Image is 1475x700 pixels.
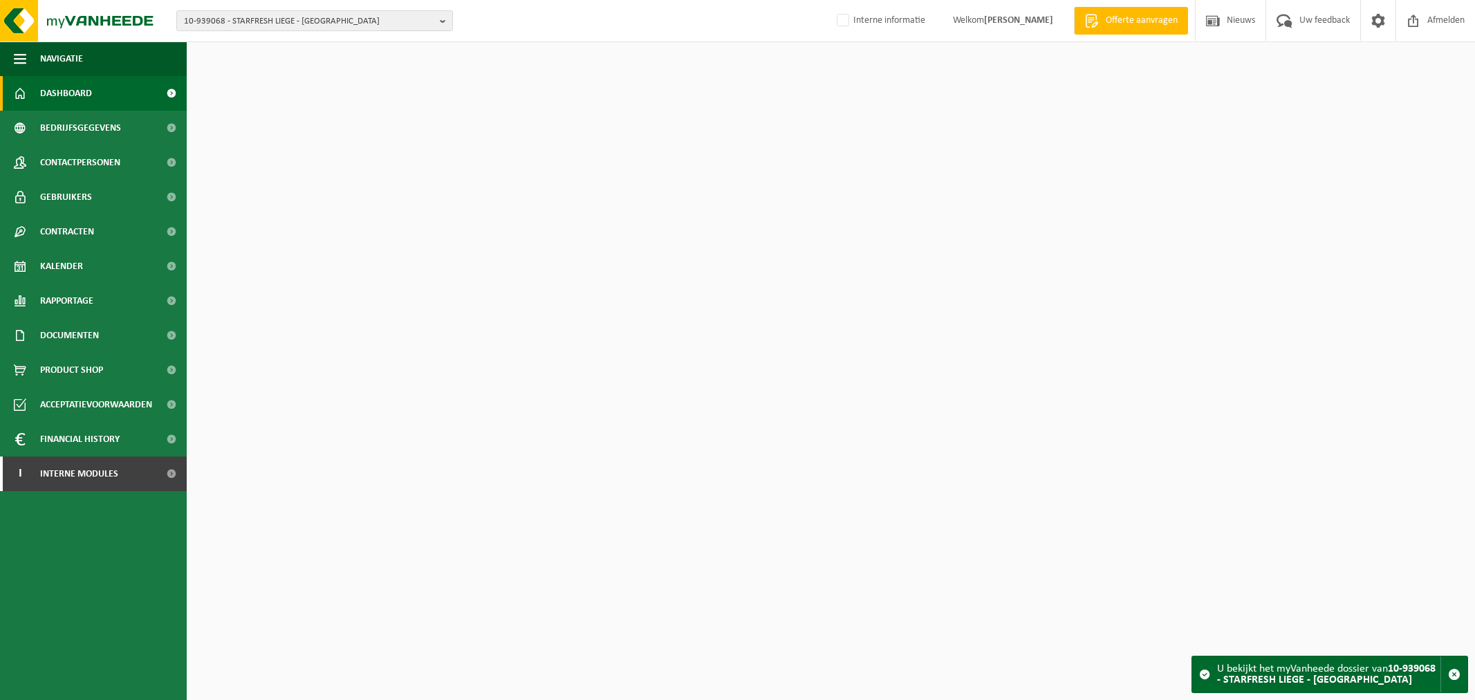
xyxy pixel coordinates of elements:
span: Contactpersonen [40,145,120,180]
strong: 10-939068 - STARFRESH LIEGE - [GEOGRAPHIC_DATA] [1217,663,1436,685]
span: Bedrijfsgegevens [40,111,121,145]
span: Kalender [40,249,83,284]
button: 10-939068 - STARFRESH LIEGE - [GEOGRAPHIC_DATA] [176,10,453,31]
strong: [PERSON_NAME] [984,15,1053,26]
span: Financial History [40,422,120,457]
span: Acceptatievoorwaarden [40,387,152,422]
span: Navigatie [40,42,83,76]
a: Offerte aanvragen [1074,7,1188,35]
span: Rapportage [40,284,93,318]
label: Interne informatie [834,10,925,31]
span: Gebruikers [40,180,92,214]
span: Documenten [40,318,99,353]
span: Contracten [40,214,94,249]
span: Product Shop [40,353,103,387]
span: Offerte aanvragen [1102,14,1181,28]
span: 10-939068 - STARFRESH LIEGE - [GEOGRAPHIC_DATA] [184,11,434,32]
span: Interne modules [40,457,118,491]
div: U bekijkt het myVanheede dossier van [1217,656,1440,692]
span: Dashboard [40,76,92,111]
span: I [14,457,26,491]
